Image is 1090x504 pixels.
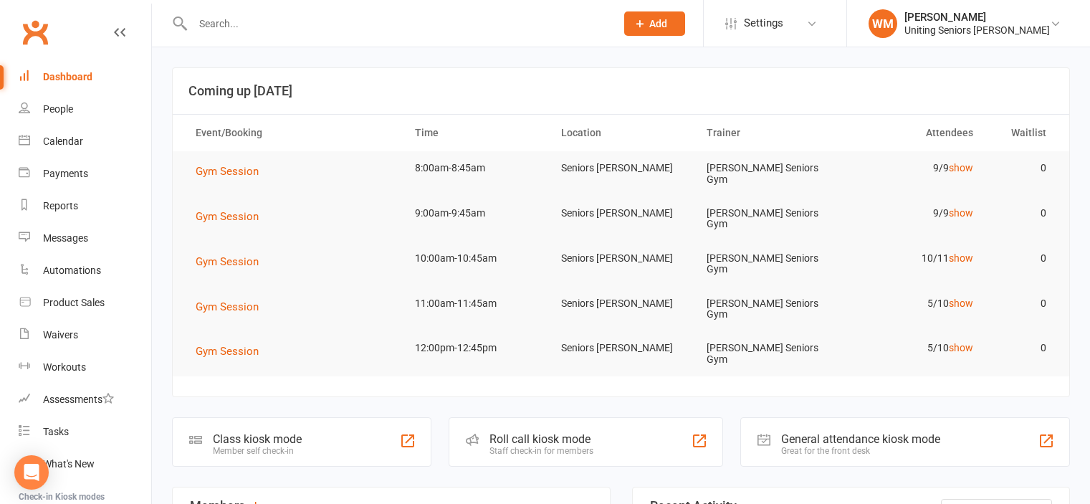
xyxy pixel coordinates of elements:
div: Product Sales [43,297,105,308]
td: 9/9 [840,196,986,230]
div: Assessments [43,394,114,405]
a: Reports [19,190,151,222]
a: Automations [19,255,151,287]
button: Gym Session [196,343,269,360]
td: 10/11 [840,242,986,275]
a: show [949,342,973,353]
a: Product Sales [19,287,151,319]
td: 0 [986,151,1059,185]
a: Waivers [19,319,151,351]
span: Add [649,18,667,29]
td: [PERSON_NAME] Seniors Gym [694,287,840,332]
td: 0 [986,331,1059,365]
td: 0 [986,242,1059,275]
div: Staff check-in for members [489,446,593,456]
div: WM [869,9,897,38]
div: Member self check-in [213,446,302,456]
input: Search... [188,14,606,34]
button: Gym Session [196,253,269,270]
td: Seniors [PERSON_NAME] [548,331,694,365]
div: General attendance kiosk mode [781,432,940,446]
div: Open Intercom Messenger [14,455,49,490]
a: Calendar [19,125,151,158]
a: Dashboard [19,61,151,93]
td: Seniors [PERSON_NAME] [548,196,694,230]
a: Assessments [19,384,151,416]
span: Settings [744,7,783,39]
div: Messages [43,232,88,244]
a: Payments [19,158,151,190]
a: show [949,207,973,219]
td: 8:00am-8:45am [402,151,548,185]
th: Event/Booking [183,115,402,151]
td: 11:00am-11:45am [402,287,548,320]
td: 5/10 [840,287,986,320]
a: People [19,93,151,125]
a: show [949,162,973,173]
td: Seniors [PERSON_NAME] [548,242,694,275]
div: Calendar [43,135,83,147]
span: Gym Session [196,165,259,178]
th: Attendees [840,115,986,151]
div: Class kiosk mode [213,432,302,446]
div: [PERSON_NAME] [904,11,1050,24]
th: Trainer [694,115,840,151]
a: show [949,252,973,264]
a: show [949,298,973,309]
button: Gym Session [196,208,269,225]
div: Payments [43,168,88,179]
td: [PERSON_NAME] Seniors Gym [694,331,840,376]
button: Gym Session [196,298,269,315]
div: Uniting Seniors [PERSON_NAME] [904,24,1050,37]
td: Seniors [PERSON_NAME] [548,287,694,320]
a: Clubworx [17,14,53,50]
a: Tasks [19,416,151,448]
div: Tasks [43,426,69,437]
td: [PERSON_NAME] Seniors Gym [694,196,840,242]
td: [PERSON_NAME] Seniors Gym [694,151,840,196]
div: What's New [43,458,95,470]
div: Roll call kiosk mode [489,432,593,446]
span: Gym Session [196,300,259,313]
td: 9/9 [840,151,986,185]
div: Workouts [43,361,86,373]
div: Dashboard [43,71,92,82]
td: 0 [986,196,1059,230]
button: Add [624,11,685,36]
td: 10:00am-10:45am [402,242,548,275]
a: What's New [19,448,151,480]
div: Reports [43,200,78,211]
span: Gym Session [196,345,259,358]
td: [PERSON_NAME] Seniors Gym [694,242,840,287]
td: 5/10 [840,331,986,365]
div: Great for the front desk [781,446,940,456]
th: Waitlist [986,115,1059,151]
a: Messages [19,222,151,255]
td: 9:00am-9:45am [402,196,548,230]
div: Automations [43,265,101,276]
h3: Coming up [DATE] [188,84,1053,98]
button: Gym Session [196,163,269,180]
div: Waivers [43,329,78,341]
span: Gym Session [196,210,259,223]
span: Gym Session [196,255,259,268]
th: Location [548,115,694,151]
th: Time [402,115,548,151]
a: Workouts [19,351,151,384]
td: 12:00pm-12:45pm [402,331,548,365]
td: 0 [986,287,1059,320]
td: Seniors [PERSON_NAME] [548,151,694,185]
div: People [43,103,73,115]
